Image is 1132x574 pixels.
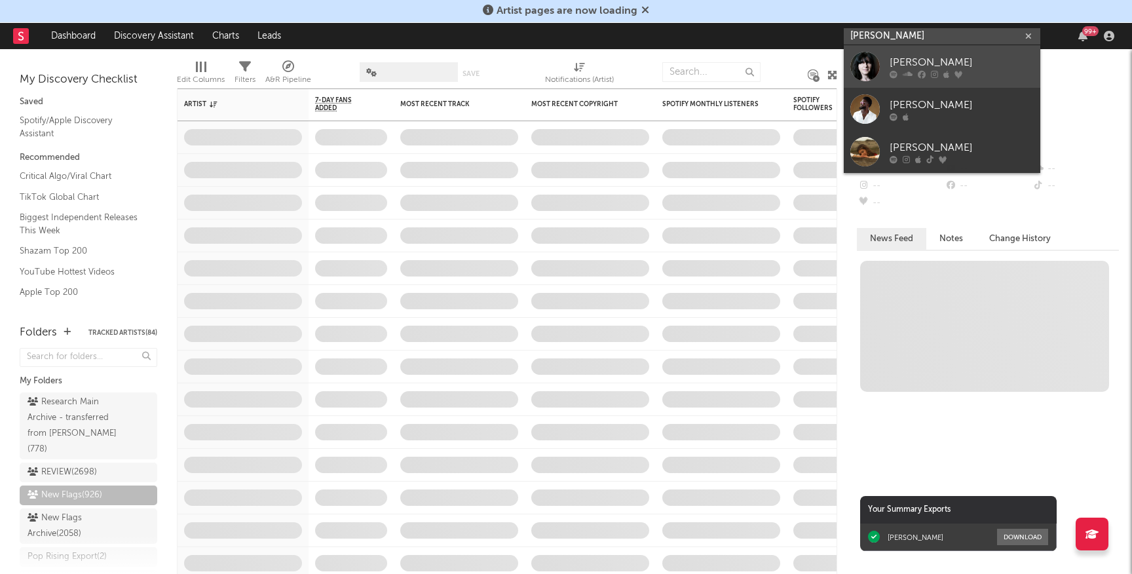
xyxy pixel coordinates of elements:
[20,210,144,237] a: Biggest Independent Releases This Week
[545,72,614,88] div: Notifications (Artist)
[20,150,157,166] div: Recommended
[20,285,144,299] a: Apple Top 200
[860,496,1057,524] div: Your Summary Exports
[400,100,499,108] div: Most Recent Track
[793,96,839,112] div: Spotify Followers
[890,54,1034,70] div: [PERSON_NAME]
[662,100,761,108] div: Spotify Monthly Listeners
[844,45,1040,88] a: [PERSON_NAME]
[28,488,102,503] div: New Flags ( 926 )
[20,72,157,88] div: My Discovery Checklist
[20,392,157,459] a: Research Main Archive - transferred from [PERSON_NAME](778)
[20,94,157,110] div: Saved
[315,96,368,112] span: 7-Day Fans Added
[184,100,282,108] div: Artist
[28,549,107,565] div: Pop Rising Export ( 2 )
[857,178,944,195] div: --
[888,533,943,542] div: [PERSON_NAME]
[1082,26,1099,36] div: 99 +
[857,195,944,212] div: --
[844,88,1040,130] a: [PERSON_NAME]
[976,228,1064,250] button: Change History
[1032,178,1119,195] div: --
[20,373,157,389] div: My Folders
[1078,31,1087,41] button: 99+
[248,23,290,49] a: Leads
[890,97,1034,113] div: [PERSON_NAME]
[662,62,761,82] input: Search...
[177,56,225,94] div: Edit Columns
[20,113,144,140] a: Spotify/Apple Discovery Assistant
[177,72,225,88] div: Edit Columns
[265,56,311,94] div: A&R Pipeline
[20,244,144,258] a: Shazam Top 200
[203,23,248,49] a: Charts
[844,28,1040,45] input: Search for artists
[235,56,255,94] div: Filters
[944,178,1031,195] div: --
[20,265,144,279] a: YouTube Hottest Videos
[641,6,649,16] span: Dismiss
[497,6,637,16] span: Artist pages are now loading
[265,72,311,88] div: A&R Pipeline
[890,140,1034,155] div: [PERSON_NAME]
[462,70,480,77] button: Save
[997,529,1048,545] button: Download
[42,23,105,49] a: Dashboard
[20,325,57,341] div: Folders
[20,190,144,204] a: TikTok Global Chart
[20,508,157,544] a: New Flags Archive(2058)
[28,394,120,457] div: Research Main Archive - transferred from [PERSON_NAME] ( 778 )
[28,510,120,542] div: New Flags Archive ( 2058 )
[88,330,157,336] button: Tracked Artists(84)
[28,465,97,480] div: REVIEW ( 2698 )
[105,23,203,49] a: Discovery Assistant
[926,228,976,250] button: Notes
[20,169,144,183] a: Critical Algo/Viral Chart
[531,100,630,108] div: Most Recent Copyright
[235,72,255,88] div: Filters
[20,348,157,367] input: Search for folders...
[857,228,926,250] button: News Feed
[20,463,157,482] a: REVIEW(2698)
[1032,161,1119,178] div: --
[20,486,157,505] a: New Flags(926)
[545,56,614,94] div: Notifications (Artist)
[844,130,1040,173] a: [PERSON_NAME]
[20,547,157,567] a: Pop Rising Export(2)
